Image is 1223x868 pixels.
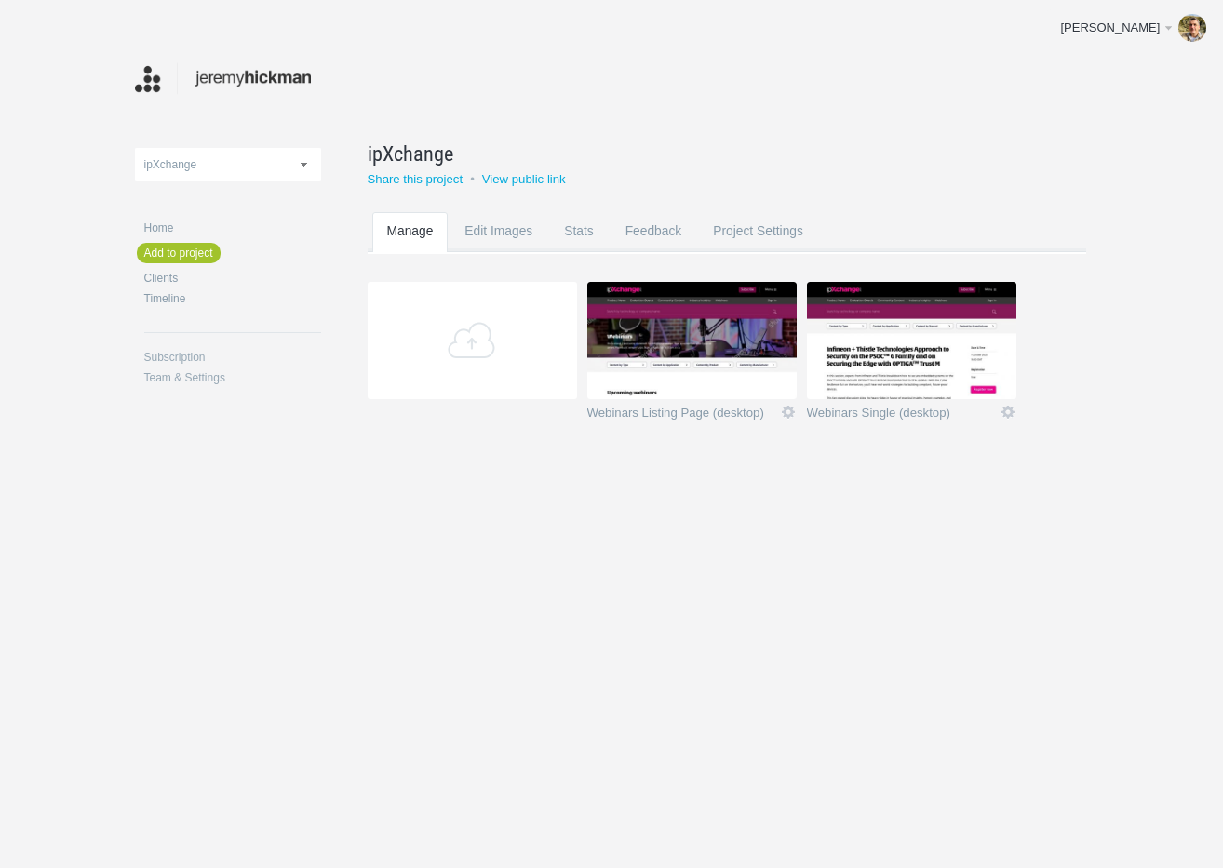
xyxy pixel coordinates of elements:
a: Subscription [144,352,321,363]
a: Share this project [368,172,464,186]
img: jeremyhickman_3q4i54_thumb.jpg [807,282,1016,399]
small: • [470,172,475,186]
a: Edit Images [450,212,547,286]
div: [PERSON_NAME] [1060,19,1162,37]
a: View public link [482,172,566,186]
a: Clients [144,273,321,284]
a: Add to project [137,243,221,263]
span: ipXchange [144,158,197,171]
a: Project Settings [698,212,818,286]
a: Feedback [611,212,697,286]
a: Team & Settings [144,372,321,383]
a: Webinars Single (desktop) [807,407,1000,425]
img: b519333ec108e72885a1c333a6030d69 [1178,14,1206,42]
a: [PERSON_NAME] [1046,9,1214,47]
a: Stats [549,212,608,286]
a: Webinars Listing Page (desktop) [587,407,780,425]
a: Manage [372,212,449,286]
a: Home [144,222,321,234]
a: Add [368,282,577,399]
span: ipXchange [368,139,453,168]
img: jeremyhickman_4o6snd_thumb.jpg [587,282,797,399]
a: Icon [780,404,797,421]
a: Icon [1000,404,1016,421]
img: jeremyhickman-logo_20211012012317.png [135,60,312,97]
a: Timeline [144,293,321,304]
a: ipXchange [368,139,1052,168]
